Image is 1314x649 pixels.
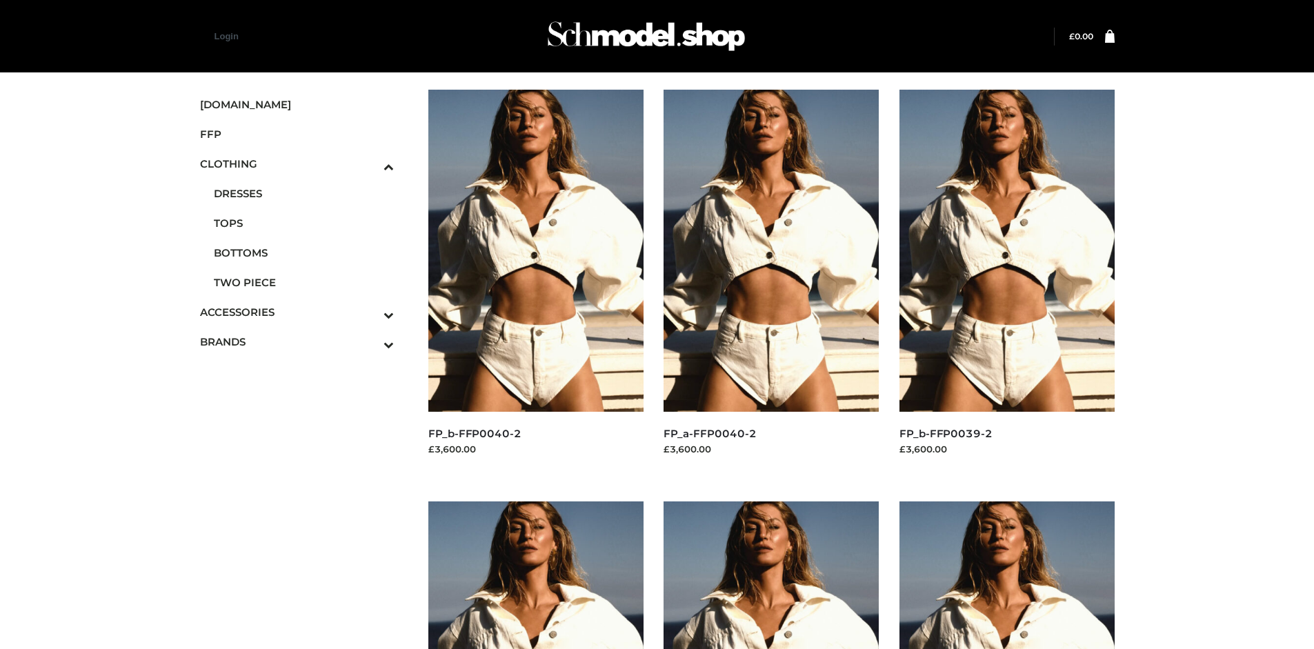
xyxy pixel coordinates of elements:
span: DRESSES [214,186,395,201]
span: FFP [200,126,395,142]
a: FP_a-FFP0040-2 [664,427,756,440]
button: Toggle Submenu [346,149,394,179]
img: Schmodel Admin 964 [543,9,750,63]
a: BOTTOMS [214,238,395,268]
button: Toggle Submenu [346,327,394,357]
span: CLOTHING [200,156,395,172]
bdi: 0.00 [1069,31,1093,41]
a: DRESSES [214,179,395,208]
a: [DOMAIN_NAME] [200,90,395,119]
button: Toggle Submenu [346,297,394,327]
span: TOPS [214,215,395,231]
a: FP_b-FFP0039-2 [899,427,993,440]
div: £3,600.00 [428,442,644,456]
span: BOTTOMS [214,245,395,261]
a: Login [215,31,239,41]
span: [DOMAIN_NAME] [200,97,395,112]
a: CLOTHINGToggle Submenu [200,149,395,179]
span: £ [1069,31,1075,41]
a: TWO PIECE [214,268,395,297]
a: BRANDSToggle Submenu [200,327,395,357]
a: TOPS [214,208,395,238]
a: FP_b-FFP0040-2 [428,427,521,440]
a: FFP [200,119,395,149]
div: £3,600.00 [899,442,1115,456]
span: ACCESSORIES [200,304,395,320]
a: £0.00 [1069,31,1093,41]
div: £3,600.00 [664,442,879,456]
a: ACCESSORIESToggle Submenu [200,297,395,327]
span: BRANDS [200,334,395,350]
span: TWO PIECE [214,274,395,290]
